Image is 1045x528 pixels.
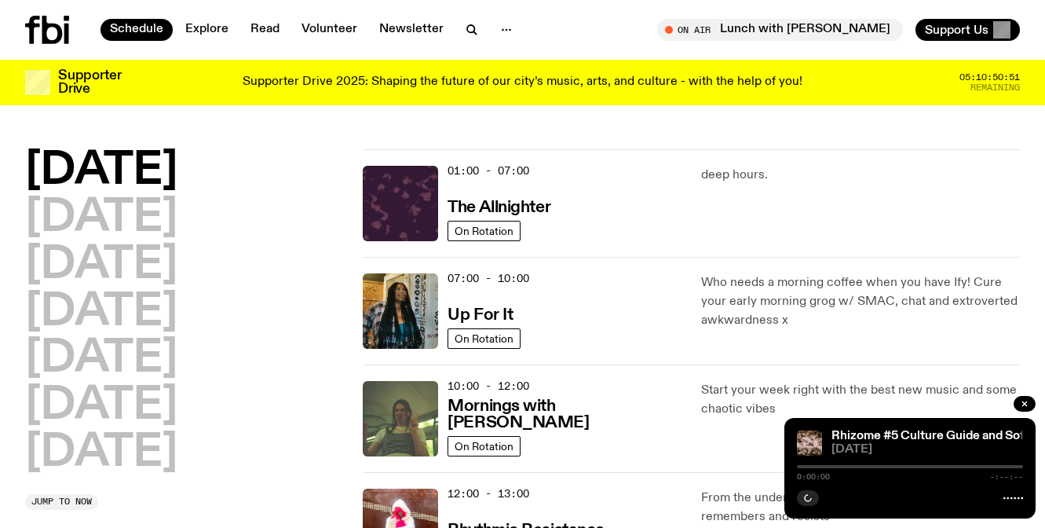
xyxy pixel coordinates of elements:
h3: Mornings with [PERSON_NAME] [448,398,681,431]
a: Newsletter [370,19,453,41]
button: [DATE] [25,244,177,288]
span: On Rotation [455,332,513,344]
span: 12:00 - 13:00 [448,486,529,501]
span: 05:10:50:51 [959,73,1020,82]
a: On Rotation [448,221,521,241]
a: Read [241,19,289,41]
span: 10:00 - 12:00 [448,379,529,394]
a: On Rotation [448,436,521,456]
button: Jump to now [25,494,98,510]
img: Jim Kretschmer in a really cute outfit with cute braids, standing on a train holding up a peace s... [363,381,438,456]
a: Volunteer [292,19,367,41]
button: [DATE] [25,431,177,475]
button: [DATE] [25,291,177,335]
span: Support Us [925,23,988,37]
button: [DATE] [25,149,177,193]
span: 01:00 - 07:00 [448,163,529,178]
span: -:--:-- [990,473,1023,481]
span: Jump to now [31,497,92,506]
span: 07:00 - 10:00 [448,271,529,286]
h3: Supporter Drive [58,69,121,96]
p: From the underground to the uprising, where music remembers and resists [701,489,1020,526]
span: On Rotation [455,440,513,452]
a: On Rotation [448,328,521,349]
p: deep hours. [701,166,1020,185]
span: On Rotation [455,225,513,236]
span: [DATE] [831,444,1023,456]
button: [DATE] [25,196,177,240]
img: Ify - a Brown Skin girl with black braided twists, looking up to the side with her tongue stickin... [363,273,438,349]
span: Remaining [970,83,1020,92]
a: Up For It [448,304,513,324]
a: Mornings with [PERSON_NAME] [448,395,681,431]
button: [DATE] [25,337,177,381]
img: A close up picture of a bunch of ginger roots. Yellow squiggles with arrows, hearts and dots are ... [797,431,822,456]
h3: Up For It [448,307,513,324]
button: Support Us [915,19,1020,41]
a: The Allnighter [448,196,550,216]
button: On AirLunch with [PERSON_NAME] [657,19,903,41]
a: Schedule [100,19,173,41]
a: Explore [176,19,238,41]
span: 0:00:00 [797,473,830,481]
button: [DATE] [25,384,177,428]
p: Supporter Drive 2025: Shaping the future of our city’s music, arts, and culture - with the help o... [243,75,802,90]
p: Start your week right with the best new music and some chaotic vibes [701,381,1020,419]
h3: The Allnighter [448,200,550,216]
p: Who needs a morning coffee when you have Ify! Cure your early morning grog w/ SMAC, chat and extr... [701,273,1020,330]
